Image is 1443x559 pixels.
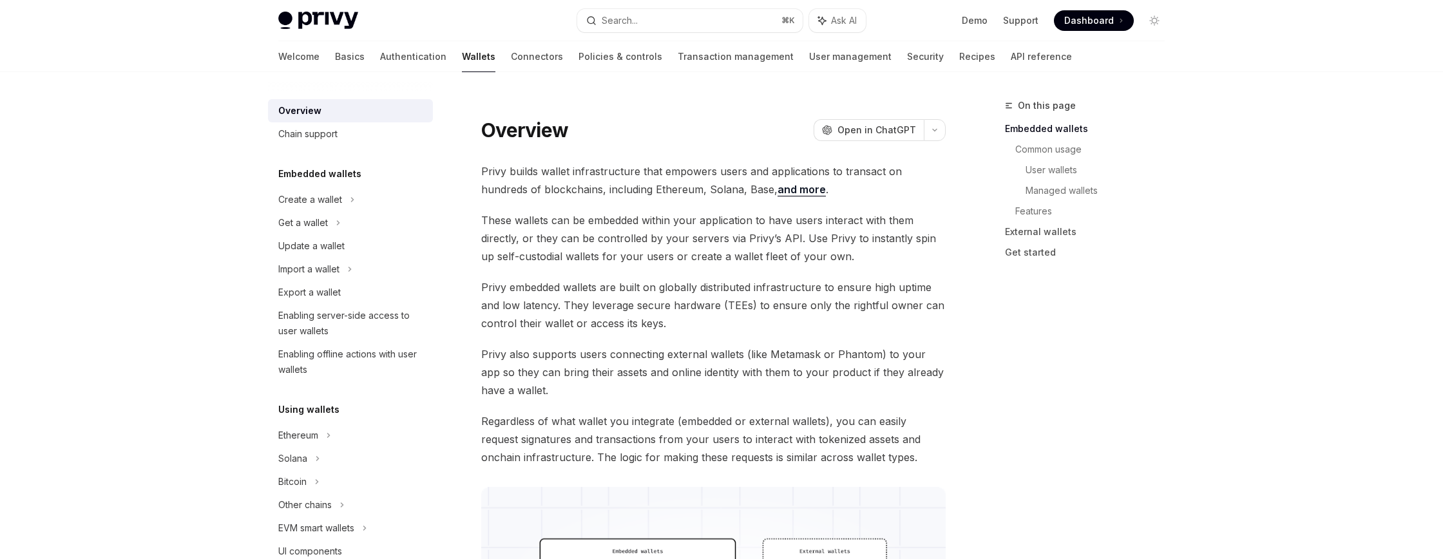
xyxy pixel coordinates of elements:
div: Import a wallet [278,261,339,277]
div: Other chains [278,497,332,513]
span: Dashboard [1064,14,1114,27]
img: light logo [278,12,358,30]
div: Enabling offline actions with user wallets [278,346,425,377]
div: Export a wallet [278,285,341,300]
div: Enabling server-side access to user wallets [278,308,425,339]
a: Basics [335,41,365,72]
a: Security [907,41,944,72]
a: Support [1003,14,1038,27]
span: ⌘ K [781,15,795,26]
span: Privy also supports users connecting external wallets (like Metamask or Phantom) to your app so t... [481,345,946,399]
a: Managed wallets [1026,180,1175,201]
a: Embedded wallets [1005,118,1175,139]
span: Regardless of what wallet you integrate (embedded or external wallets), you can easily request si... [481,412,946,466]
a: Dashboard [1054,10,1134,31]
a: User management [809,41,892,72]
a: Welcome [278,41,320,72]
h5: Using wallets [278,402,339,417]
button: Open in ChatGPT [814,119,924,141]
a: Demo [962,14,988,27]
a: API reference [1011,41,1072,72]
a: Enabling server-side access to user wallets [268,304,433,343]
div: UI components [278,544,342,559]
a: Recipes [959,41,995,72]
h1: Overview [481,118,568,142]
span: On this page [1018,98,1076,113]
div: Bitcoin [278,474,307,489]
h5: Embedded wallets [278,166,361,182]
div: Search... [602,13,638,28]
div: Overview [278,103,321,118]
span: Privy builds wallet infrastructure that empowers users and applications to transact on hundreds o... [481,162,946,198]
div: Solana [278,451,307,466]
a: Policies & controls [578,41,662,72]
a: Update a wallet [268,234,433,258]
a: Get started [1005,242,1175,263]
div: Get a wallet [278,215,328,231]
div: Update a wallet [278,238,345,254]
a: Export a wallet [268,281,433,304]
a: Common usage [1015,139,1175,160]
a: Features [1015,201,1175,222]
a: User wallets [1026,160,1175,180]
a: Overview [268,99,433,122]
a: and more [778,183,826,196]
button: Toggle dark mode [1144,10,1165,31]
div: EVM smart wallets [278,520,354,536]
a: Chain support [268,122,433,146]
span: These wallets can be embedded within your application to have users interact with them directly, ... [481,211,946,265]
a: External wallets [1005,222,1175,242]
span: Privy embedded wallets are built on globally distributed infrastructure to ensure high uptime and... [481,278,946,332]
div: Ethereum [278,428,318,443]
a: Wallets [462,41,495,72]
span: Open in ChatGPT [837,124,916,137]
a: Transaction management [678,41,794,72]
a: Authentication [380,41,446,72]
a: Connectors [511,41,563,72]
button: Ask AI [809,9,866,32]
span: Ask AI [831,14,857,27]
div: Create a wallet [278,192,342,207]
button: Search...⌘K [577,9,803,32]
a: Enabling offline actions with user wallets [268,343,433,381]
div: Chain support [278,126,338,142]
